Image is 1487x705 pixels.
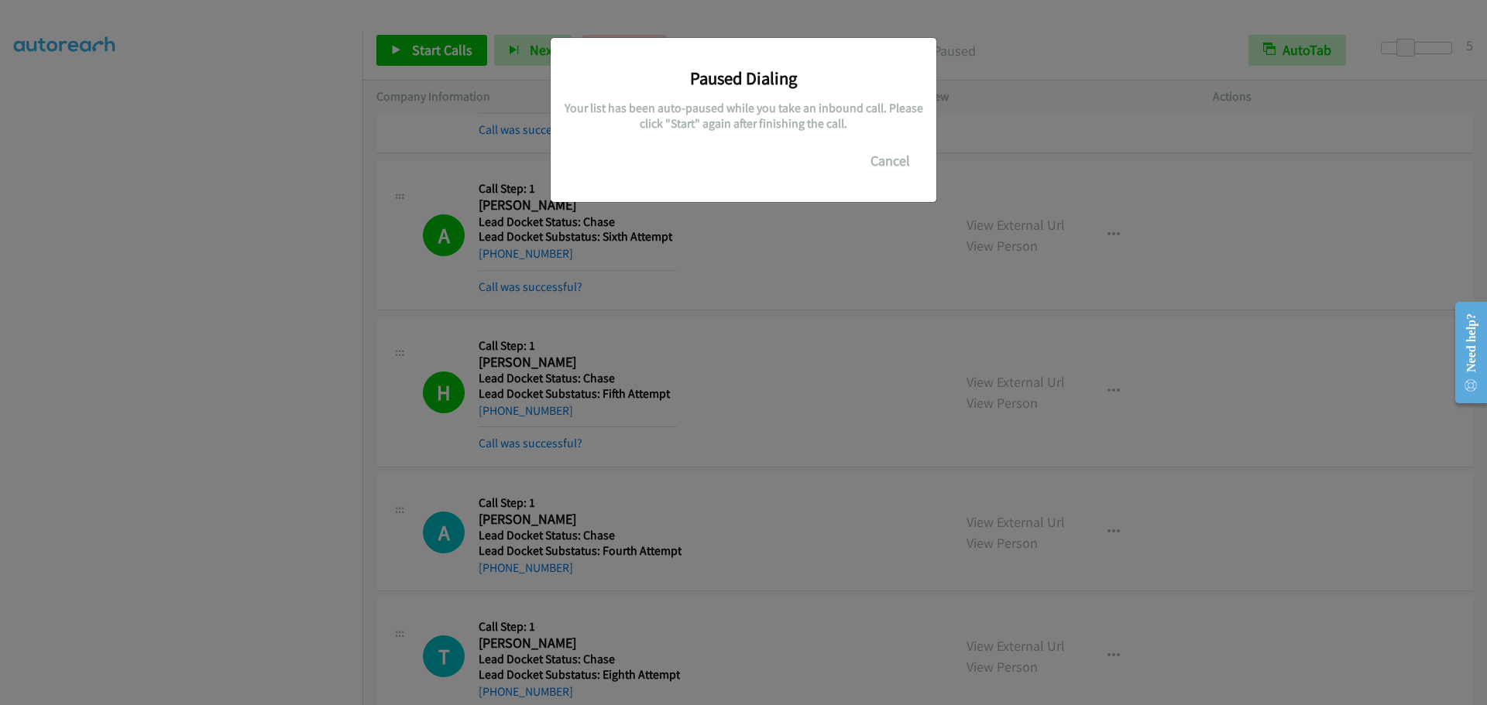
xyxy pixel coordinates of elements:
[1442,291,1487,414] iframe: Resource Center
[856,145,925,176] button: Cancel
[562,67,925,89] h3: Paused Dialing
[562,101,925,131] h5: Your list has been auto-paused while you take an inbound call. Please click "Start" again after f...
